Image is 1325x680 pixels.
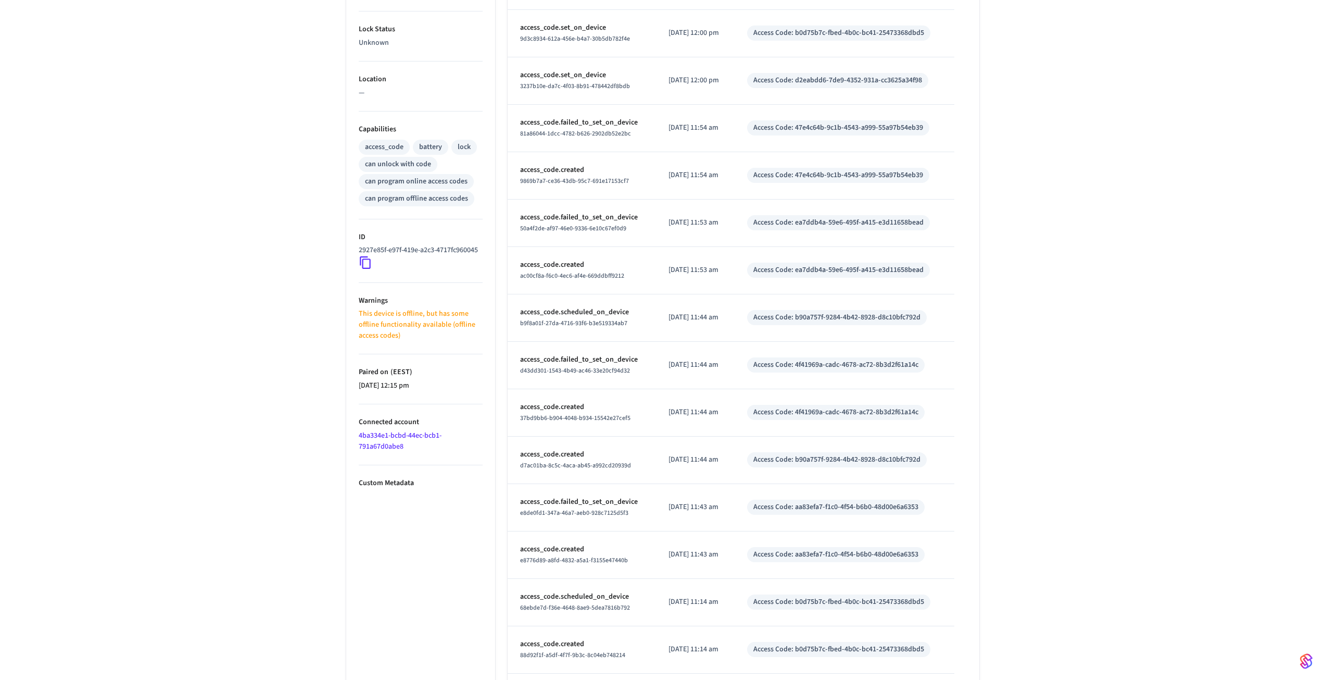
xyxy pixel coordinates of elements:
[458,142,471,153] div: lock
[520,70,644,81] p: access_code.set_on_device
[668,75,722,86] p: [DATE] 12:00 pm
[668,360,722,370] p: [DATE] 11:44 am
[520,497,644,508] p: access_code.failed_to_set_on_device
[668,407,722,418] p: [DATE] 11:44 am
[753,644,924,655] div: Access Code: b0d75b7c-fbed-4b0c-bc41-25473368dbd5
[359,124,483,135] p: Capabilities
[359,245,478,256] p: 2927e85f-e97f-419e-a2c3-4717fc960045
[668,597,722,608] p: [DATE] 11:14 am
[520,259,644,270] p: access_code.created
[753,360,918,370] div: Access Code: 4f41969a-cadc-4678-ac72-8b3d2f61a14c
[753,75,922,86] div: Access Code: d2eabdd6-7de9-4352-931a-cc3625a34f98
[520,212,644,223] p: access_code.failed_to_set_on_device
[365,159,431,170] div: can unlock with code
[753,454,920,465] div: Access Code: b90a757f-9284-4b42-8928-d8c10bfc792d
[520,165,644,176] p: access_code.created
[359,478,483,489] p: Custom Metadata
[753,170,923,181] div: Access Code: 47e4c64b-9c1b-4543-a999-55a97b54eb39
[520,129,631,138] span: 81a86044-1dcc-4782-b626-2902db52e2bc
[520,544,644,555] p: access_code.created
[520,603,630,612] span: 68ebde7d-f36e-4648-8ae9-5dea7816b792
[753,217,924,228] div: Access Code: ea7ddb4a-59e6-495f-a415-e3d11658bead
[668,644,722,655] p: [DATE] 11:14 am
[668,170,722,181] p: [DATE] 11:54 am
[668,454,722,465] p: [DATE] 11:44 am
[520,224,626,233] span: 50a4f2de-af97-46e0-9336-6e10c67ef0d9
[520,354,644,365] p: access_code.failed_to_set_on_device
[668,265,722,276] p: [DATE] 11:53 am
[668,122,722,133] p: [DATE] 11:54 am
[359,367,483,378] p: Paired on
[668,312,722,323] p: [DATE] 11:44 am
[1300,653,1313,670] img: SeamLogoGradient.69752ec5.svg
[520,402,644,413] p: access_code.created
[520,639,644,650] p: access_code.created
[520,366,630,375] span: d43dd301-1543-4b49-ac46-33e20cf94d32
[668,28,722,39] p: [DATE] 12:00 pm
[359,232,483,243] p: ID
[359,38,483,48] p: Unknown
[419,142,442,153] div: battery
[359,74,483,85] p: Location
[753,265,924,276] div: Access Code: ea7ddb4a-59e6-495f-a415-e3d11658bead
[668,502,722,513] p: [DATE] 11:43 am
[520,509,628,517] span: e8de0fd1-347a-46a7-aeb0-928c7125d5f3
[520,271,624,280] span: ac00cf8a-f6c0-4ec6-af4e-669ddbff9212
[520,461,631,470] span: d7ac01ba-8c5c-4aca-ab45-a992cd20939d
[365,142,403,153] div: access_code
[520,82,630,91] span: 3237b10e-da7c-4f03-8b91-478442df8bdb
[753,312,920,323] div: Access Code: b90a757f-9284-4b42-8928-d8c10bfc792d
[359,295,483,306] p: Warnings
[388,367,412,377] span: ( EEST )
[753,122,923,133] div: Access Code: 47e4c64b-9c1b-4543-a999-55a97b54eb39
[520,591,644,602] p: access_code.scheduled_on_device
[520,414,630,423] span: 37bd9bb6-b904-4048-b934-15542e27cef5
[520,307,644,318] p: access_code.scheduled_on_device
[520,34,630,43] span: 9d3c8934-612a-456e-b4a7-30b5db782f4e
[753,502,918,513] div: Access Code: aa83efa7-f1c0-4f54-b6b0-48d00e6a6353
[359,308,483,341] p: This device is offline, but has some offline functionality available (offline access codes)
[365,193,468,204] div: can program offline access codes
[359,430,441,452] a: 4ba334e1-bcbd-44ec-bcb1-791a67d0abe8
[668,549,722,560] p: [DATE] 11:43 am
[359,380,483,391] p: [DATE] 12:15 pm
[365,176,468,187] div: can program online access codes
[520,651,625,660] span: 88d92f1f-a5df-4f7f-9b3c-8c04eb748214
[753,407,918,418] div: Access Code: 4f41969a-cadc-4678-ac72-8b3d2f61a14c
[359,24,483,35] p: Lock Status
[520,319,627,328] span: b9f8a01f-27da-4716-93f6-b3e519334ab7
[753,597,924,608] div: Access Code: b0d75b7c-fbed-4b0c-bc41-25473368dbd5
[520,177,629,186] span: 9869b7a7-ce36-43db-95c7-691e17153cf7
[520,449,644,460] p: access_code.created
[668,217,722,228] p: [DATE] 11:53 am
[520,556,628,565] span: e8776d89-a8fd-4832-a5a1-f3155e47440b
[753,549,918,560] div: Access Code: aa83efa7-f1c0-4f54-b6b0-48d00e6a6353
[359,417,483,428] p: Connected account
[520,22,644,33] p: access_code.set_on_device
[753,28,924,39] div: Access Code: b0d75b7c-fbed-4b0c-bc41-25473368dbd5
[520,117,644,128] p: access_code.failed_to_set_on_device
[359,88,483,98] p: —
